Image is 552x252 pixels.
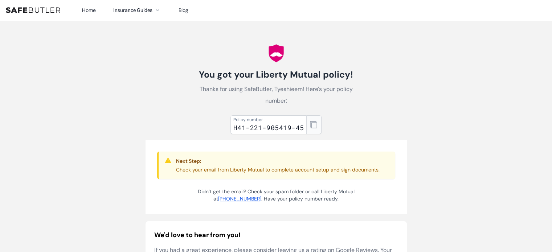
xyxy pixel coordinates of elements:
h1: You got your Liberty Mutual policy! [195,69,357,80]
a: Home [82,7,96,13]
a: Blog [179,7,188,13]
p: Check your email from Liberty Mutual to complete account setup and sign documents. [176,166,380,173]
p: Thanks for using SafeButler, Tyeshieem! Here's your policy number: [195,83,357,107]
h3: Next Step: [176,157,380,165]
div: Policy number [233,117,304,123]
a: [PHONE_NUMBER] [218,195,261,202]
img: SafeButler Text Logo [6,7,60,13]
p: Didn’t get the email? Check your spam folder or call Liberty Mutual at . Have your policy number ... [195,188,357,202]
h2: We'd love to hear from you! [154,230,398,240]
div: H41-221-905419-45 [233,123,304,133]
button: Insurance Guides [113,6,161,15]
